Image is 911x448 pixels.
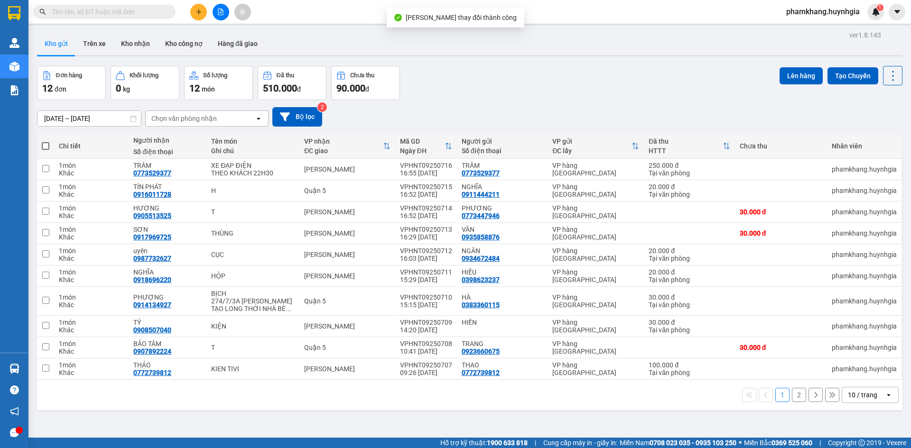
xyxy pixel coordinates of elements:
[649,361,730,369] div: 100.000 đ
[462,340,543,347] div: TRANG
[211,322,295,330] div: KIỆN
[552,204,639,219] div: VP hàng [GEOGRAPHIC_DATA]
[739,441,742,445] span: ⚪️
[111,66,179,100] button: Khối lượng0kg
[211,297,295,312] div: 274/7/3A NGUYỄN VĂN TẠO LONG THỚI NHÀ BÈ GTN 120
[792,388,806,402] button: 2
[8,8,104,31] div: VP hàng [GEOGRAPHIC_DATA]
[462,361,543,369] div: THAO
[304,147,383,155] div: ĐC giao
[59,226,124,233] div: 1 món
[52,7,164,17] input: Tìm tên, số ĐT hoặc mã đơn
[195,9,202,15] span: plus
[304,229,390,237] div: [PERSON_NAME]
[151,114,217,123] div: Chọn văn phòng nhận
[552,340,639,355] div: VP hàng [GEOGRAPHIC_DATA]
[213,4,229,20] button: file-add
[462,247,543,255] div: NGÂN
[649,191,730,198] div: Tại văn phòng
[772,439,812,447] strong: 0369 525 060
[211,229,295,237] div: THÙNG
[130,72,158,79] div: Khối lượng
[304,272,390,280] div: [PERSON_NAME]
[462,347,500,355] div: 0923660675
[893,8,902,16] span: caret-down
[133,326,171,334] div: 0908507040
[317,102,327,112] sup: 2
[462,319,543,326] div: HIỀN
[304,322,390,330] div: [PERSON_NAME]
[133,301,171,309] div: 0914134927
[394,14,402,21] span: check-circle
[462,369,500,376] div: 0772739812
[123,85,130,93] span: kg
[59,212,124,219] div: Khác
[400,162,452,169] div: VPHNT09250716
[59,276,124,283] div: Khác
[297,85,301,93] span: đ
[59,319,124,326] div: 1 món
[400,137,445,145] div: Mã GD
[462,226,543,233] div: VÂN
[400,268,452,276] div: VPHNT09250711
[59,204,124,212] div: 1 món
[133,369,171,376] div: 0772739812
[832,365,897,373] div: phamkhang.huynhgia
[133,162,202,169] div: TRÂM
[740,142,822,150] div: Chưa thu
[400,276,452,283] div: 15:29 [DATE]
[832,251,897,258] div: phamkhang.huynhgia
[365,85,369,93] span: đ
[462,276,500,283] div: 0398623237
[59,255,124,262] div: Khác
[400,212,452,219] div: 16:52 [DATE]
[400,169,452,177] div: 16:55 [DATE]
[133,233,171,241] div: 0917969725
[59,301,124,309] div: Khác
[649,169,730,177] div: Tại văn phòng
[133,204,202,212] div: HƯƠNG
[649,369,730,376] div: Tại văn phòng
[350,72,374,79] div: Chưa thu
[832,208,897,216] div: phamkhang.huynhgia
[543,438,617,448] span: Cung cấp máy in - giấy in:
[211,272,295,280] div: HỘP
[9,62,19,72] img: warehouse-icon
[59,233,124,241] div: Khác
[111,29,187,41] div: TRÂM
[552,268,639,283] div: VP hàng [GEOGRAPHIC_DATA]
[234,4,251,20] button: aim
[133,148,202,155] div: Số điện thoại
[304,365,390,373] div: [PERSON_NAME]
[462,233,500,241] div: 0935858876
[42,82,53,94] span: 12
[211,162,295,169] div: XE ĐẠP ĐIỆN
[462,268,543,276] div: HIẾU
[133,255,171,262] div: 0987732627
[832,297,897,305] div: phamkhang.huynhgia
[211,344,295,351] div: T
[133,191,171,198] div: 0916011728
[832,187,897,194] div: phamkhang.huynhgia
[400,319,452,326] div: VPHNT09250709
[462,191,500,198] div: 0911444211
[400,191,452,198] div: 16:52 [DATE]
[462,162,543,169] div: TRÂM
[552,226,639,241] div: VP hàng [GEOGRAPHIC_DATA]
[133,169,171,177] div: 0773529377
[211,137,295,145] div: Tên món
[304,297,390,305] div: Quận 5
[552,247,639,262] div: VP hàng [GEOGRAPHIC_DATA]
[133,276,171,283] div: 0918696220
[9,85,19,95] img: solution-icon
[552,147,632,155] div: ĐC lấy
[217,9,224,15] span: file-add
[133,340,202,347] div: BẢO TÂM
[304,165,390,173] div: [PERSON_NAME]
[400,183,452,191] div: VPHNT09250715
[400,326,452,334] div: 14:20 [DATE]
[889,4,905,20] button: caret-down
[59,268,124,276] div: 1 món
[400,255,452,262] div: 16:03 [DATE]
[59,169,124,177] div: Khác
